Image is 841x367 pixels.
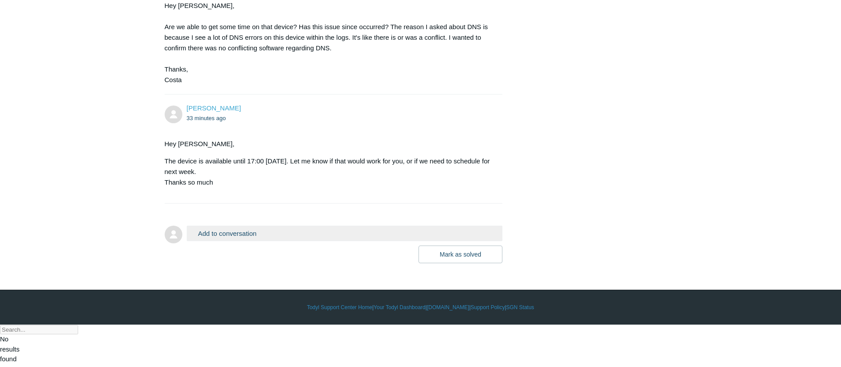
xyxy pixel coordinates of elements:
[427,303,469,311] a: [DOMAIN_NAME]
[373,303,425,311] a: Your Todyl Dashboard
[307,303,372,311] a: Todyl Support Center Home
[165,139,494,149] p: Hey [PERSON_NAME],
[187,226,503,241] button: Add to conversation
[165,156,494,188] p: The device is available until 17:00 [DATE]. Let me know if that would work for you, or if we need...
[165,303,677,311] div: | | | |
[506,303,534,311] a: SGN Status
[187,115,226,121] time: 08/29/2025, 12:54
[187,104,241,112] span: Aaron Luboff
[419,246,502,263] button: Mark as solved
[471,303,505,311] a: Support Policy
[165,0,494,85] div: Hey [PERSON_NAME], Are we able to get some time on that device? Has this issue since occurred? Th...
[187,104,241,112] a: [PERSON_NAME]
